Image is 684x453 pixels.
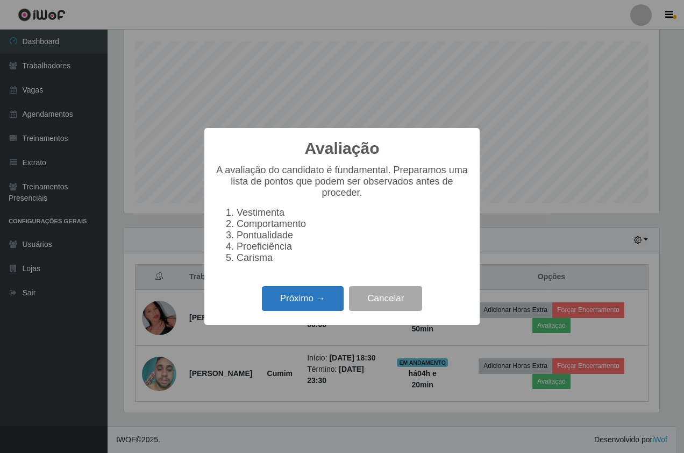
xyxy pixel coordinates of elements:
[349,286,422,312] button: Cancelar
[237,252,469,264] li: Carisma
[237,218,469,230] li: Comportamento
[237,207,469,218] li: Vestimenta
[215,165,469,199] p: A avaliação do candidato é fundamental. Preparamos uma lista de pontos que podem ser observados a...
[305,139,380,158] h2: Avaliação
[237,241,469,252] li: Proeficiência
[237,230,469,241] li: Pontualidade
[262,286,344,312] button: Próximo →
